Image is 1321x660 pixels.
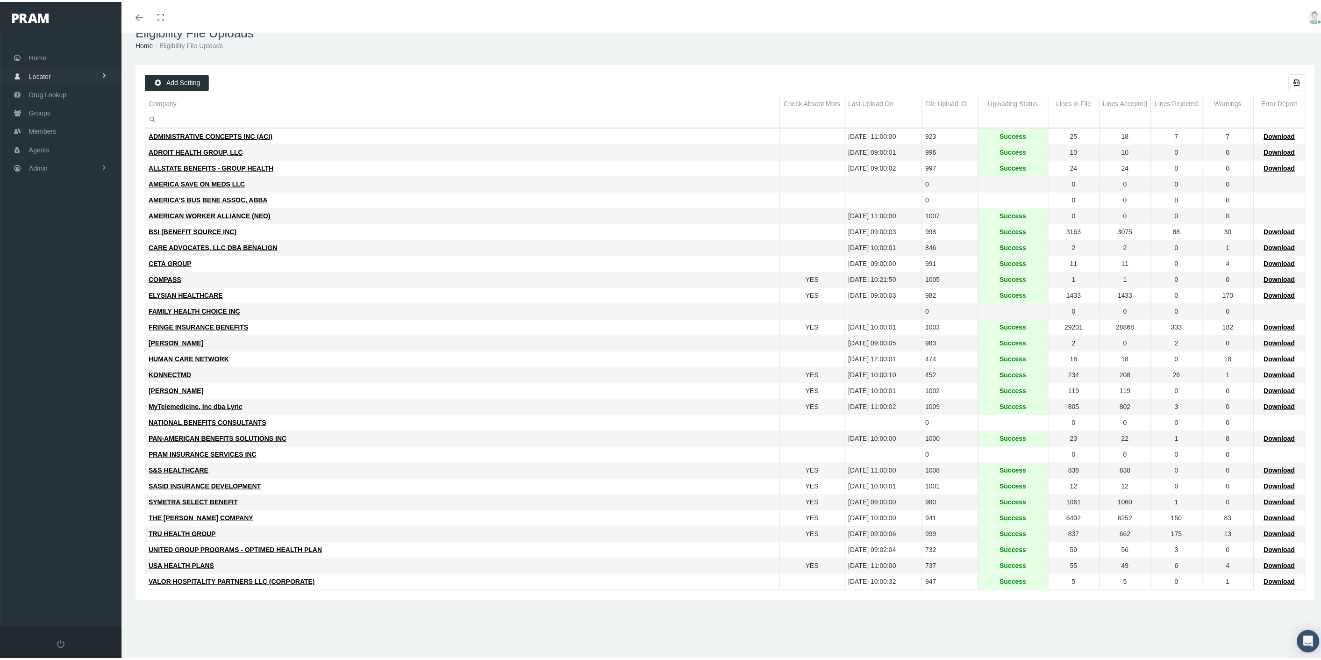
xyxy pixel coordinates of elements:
span: Download [1264,163,1295,170]
td: 0 [1151,270,1202,286]
td: Success [978,397,1048,413]
td: [DATE] 10:00:00 [845,429,922,445]
td: 662 [1100,524,1151,540]
td: 802 [1100,397,1151,413]
td: Success [978,127,1048,143]
td: Column Check Absent Mbrs [779,94,845,110]
td: Success [978,366,1048,381]
td: 182 [1202,318,1254,334]
td: 83 [1202,509,1254,524]
td: 3163 [1048,222,1100,238]
td: Success [978,238,1048,254]
span: ADROIT HEALTH GROUP, LLC [149,147,243,154]
a: Home [136,40,153,48]
td: 1 [1202,366,1254,381]
span: Download [1264,481,1295,488]
td: 7 [1151,127,1202,143]
td: 0 [1151,445,1202,461]
td: 208 [1100,366,1151,381]
td: 10 [1048,143,1100,159]
td: 1433 [1100,286,1151,302]
td: 923 [922,127,978,143]
td: 1061 [1048,493,1100,509]
td: 3075 [1100,222,1151,238]
span: Members [29,121,56,138]
td: 0 [1202,270,1254,286]
span: Download [1264,258,1295,265]
td: Success [978,334,1048,350]
span: ADMINISTRATIVE CONCEPTS INC (ACI) [149,131,272,138]
td: Success [978,270,1048,286]
td: 2 [1048,334,1100,350]
td: 0 [1151,461,1202,477]
span: COMPASS [149,274,181,281]
td: 983 [922,334,978,350]
td: YES [779,477,845,493]
td: Column Error Report [1254,94,1305,110]
td: 0 [1100,191,1151,207]
td: 0 [1048,302,1100,318]
td: 24 [1100,159,1151,175]
td: Success [978,143,1048,159]
td: 1001 [922,477,978,493]
span: VALOR HOSPITALITY PARTNERS LLC (CORPORATE) [149,576,315,583]
td: 2 [1048,238,1100,254]
td: Success [978,159,1048,175]
div: Warnings [1214,98,1242,107]
span: USA HEALTH PLANS [149,560,214,567]
td: 29201 [1048,318,1100,334]
td: 0 [1202,540,1254,556]
span: SASID INSURANCE DEVELOPMENT [149,481,261,488]
div: Lines Rejected [1155,98,1199,107]
td: [DATE] 10:00:32 [845,572,922,588]
td: 2 [1100,238,1151,254]
td: 0 [1100,334,1151,350]
td: [DATE] 09:00:03 [845,222,922,238]
span: FRINGE INSURANCE BENEFITS [149,322,248,329]
td: [DATE] 10:00:10 [845,366,922,381]
td: 0 [1151,175,1202,191]
div: Company [149,98,177,107]
td: Success [978,540,1048,556]
td: 0 [1048,413,1100,429]
span: Agents [29,139,50,157]
td: 4 [1202,254,1254,270]
span: Drug Lookup [29,84,66,102]
td: Success [978,509,1048,524]
td: 837 [1048,524,1100,540]
td: 0 [1048,191,1100,207]
td: [DATE] 10:21:50 [845,270,922,286]
td: [DATE] 09:00:03 [845,286,922,302]
td: YES [779,318,845,334]
span: NATIONAL BENEFITS CONSULTANTS [149,417,266,424]
td: Success [978,222,1048,238]
td: 0 [1151,159,1202,175]
td: YES [779,286,845,302]
td: 0 [1202,477,1254,493]
span: AMERICA’S BUS BENE ASSOC, ABBA [149,194,268,202]
td: 0 [1151,302,1202,318]
td: 0 [922,302,978,318]
td: 0 [1151,207,1202,222]
td: Column Uploading Status [978,94,1048,110]
td: 150 [1151,509,1202,524]
div: Open Intercom Messenger [1297,628,1320,651]
div: Lines Accepted [1103,98,1148,107]
div: Uploading Status [988,98,1038,107]
td: 0 [1202,493,1254,509]
td: 732 [922,540,978,556]
td: Column Warnings [1202,94,1254,110]
td: Column Company [145,94,779,110]
td: 6252 [1100,509,1151,524]
span: Download [1264,465,1295,472]
td: 1060 [1100,493,1151,509]
td: [DATE] 10:00:01 [845,381,922,397]
td: [DATE] 11:00:00 [845,127,922,143]
td: 0 [1202,381,1254,397]
td: 991 [922,254,978,270]
span: PAN-AMERICAN BENEFITS SOLUTIONS INC [149,433,286,440]
td: 0 [1202,159,1254,175]
td: 0 [1202,334,1254,350]
td: 0 [1202,143,1254,159]
td: 22 [1100,429,1151,445]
